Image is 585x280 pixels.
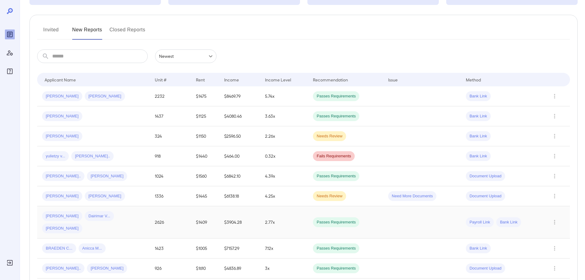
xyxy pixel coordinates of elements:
span: yulietzy v... [42,153,69,159]
td: 2626 [150,206,191,239]
span: Passes Requirements [313,266,359,271]
td: 1336 [150,186,191,206]
span: Payroll Link [466,219,494,225]
td: 2232 [150,86,191,106]
td: $4080.46 [219,106,260,126]
button: Invited [37,25,65,40]
td: $1445 [191,186,219,206]
div: Method [466,76,481,83]
button: New Reports [72,25,102,40]
span: Dairimar V... [85,213,114,219]
td: $1005 [191,239,219,258]
td: 2.26x [260,126,308,146]
span: Passes Requirements [313,219,359,225]
span: Bank Link [466,133,491,139]
span: [PERSON_NAME] [42,133,82,139]
td: $1125 [191,106,219,126]
div: Applicant Name [45,76,76,83]
td: $464.00 [219,146,260,166]
span: Bank Link [466,153,491,159]
div: Log Out [5,258,15,268]
span: [PERSON_NAME] [42,213,82,219]
span: [PERSON_NAME] [85,193,125,199]
span: Needs Review [313,133,346,139]
td: $1150 [191,126,219,146]
td: 1437 [150,106,191,126]
td: 324 [150,126,191,146]
td: 4.25x [260,186,308,206]
span: Document Upload [466,173,505,179]
td: 2.77x [260,206,308,239]
td: $1560 [191,166,219,186]
td: $1610 [191,258,219,278]
button: Row Actions [550,217,560,227]
span: [PERSON_NAME] [42,113,82,119]
span: Passes Requirements [313,246,359,251]
div: Unit # [155,76,166,83]
td: $3904.28 [219,206,260,239]
td: 3x [260,258,308,278]
button: Row Actions [550,243,560,253]
td: $6138.18 [219,186,260,206]
button: Row Actions [550,131,560,141]
span: Passes Requirements [313,173,359,179]
span: Document Upload [466,266,505,271]
td: 4.39x [260,166,308,186]
span: Needs Review [313,193,346,199]
td: $6842.10 [219,166,260,186]
button: Row Actions [550,151,560,161]
div: Newest [155,49,216,63]
span: [PERSON_NAME] [42,93,82,99]
button: Closed Reports [110,25,146,40]
td: $4836.89 [219,258,260,278]
div: Reports [5,30,15,39]
span: BRAEDEN C... [42,246,76,251]
span: Bank Link [466,246,491,251]
span: [PERSON_NAME] [42,193,82,199]
td: 3.63x [260,106,308,126]
div: Issue [388,76,398,83]
div: Income [224,76,239,83]
span: Bank Link [496,219,521,225]
td: $1440 [191,146,219,166]
button: Row Actions [550,263,560,273]
div: Income Level [265,76,291,83]
span: [PERSON_NAME] [87,173,127,179]
button: Row Actions [550,171,560,181]
td: 0.32x [260,146,308,166]
span: [PERSON_NAME] [85,93,125,99]
span: Fails Requirements [313,153,355,159]
span: [PERSON_NAME] [42,226,82,231]
span: Bank Link [466,93,491,99]
td: 926 [150,258,191,278]
td: 5.74x [260,86,308,106]
td: $8469.79 [219,86,260,106]
span: [PERSON_NAME].. [71,153,114,159]
span: [PERSON_NAME].. [42,266,84,271]
td: $2596.50 [219,126,260,146]
td: $1475 [191,86,219,106]
td: 1024 [150,166,191,186]
span: Passes Requirements [313,113,359,119]
div: FAQ [5,66,15,76]
span: Passes Requirements [313,93,359,99]
span: Need More Documents [388,193,437,199]
span: Anicca M... [79,246,106,251]
td: 918 [150,146,191,166]
button: Row Actions [550,191,560,201]
div: Rent [196,76,206,83]
span: Bank Link [466,113,491,119]
div: Recommendation [313,76,348,83]
span: Document Upload [466,193,505,199]
button: Row Actions [550,91,560,101]
td: 1423 [150,239,191,258]
span: [PERSON_NAME] [87,266,127,271]
button: Row Actions [550,111,560,121]
td: 7.12x [260,239,308,258]
span: [PERSON_NAME].. [42,173,84,179]
div: Manage Users [5,48,15,58]
td: $7157.29 [219,239,260,258]
td: $1409 [191,206,219,239]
